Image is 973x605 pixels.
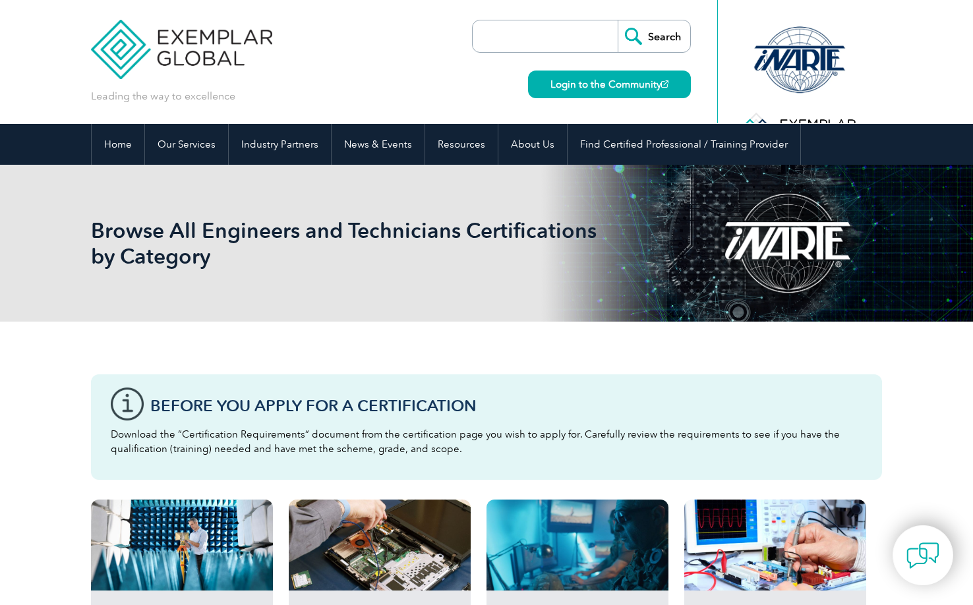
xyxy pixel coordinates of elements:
[91,89,235,103] p: Leading the way to excellence
[92,124,144,165] a: Home
[661,80,668,88] img: open_square.png
[528,71,691,98] a: Login to the Community
[145,124,228,165] a: Our Services
[332,124,425,165] a: News & Events
[906,539,939,572] img: contact-chat.png
[498,124,567,165] a: About Us
[618,20,690,52] input: Search
[425,124,498,165] a: Resources
[150,397,862,414] h3: Before You Apply For a Certification
[229,124,331,165] a: Industry Partners
[568,124,800,165] a: Find Certified Professional / Training Provider
[111,427,862,456] p: Download the “Certification Requirements” document from the certification page you wish to apply ...
[91,217,597,269] h1: Browse All Engineers and Technicians Certifications by Category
